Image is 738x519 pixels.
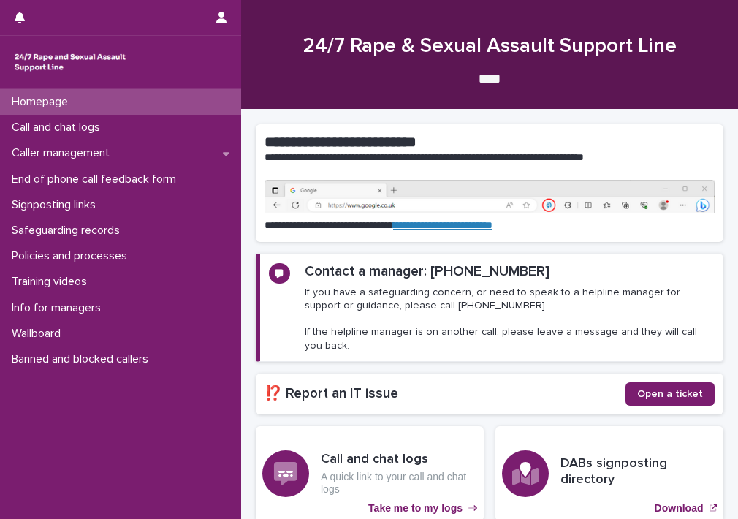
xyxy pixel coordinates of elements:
img: rhQMoQhaT3yELyF149Cw [12,48,129,77]
p: If you have a safeguarding concern, or need to speak to a helpline manager for support or guidanc... [305,286,714,352]
p: A quick link to your call and chat logs [321,471,477,496]
p: Safeguarding records [6,224,132,238]
p: Call and chat logs [6,121,112,135]
p: Homepage [6,95,80,109]
p: Wallboard [6,327,72,341]
p: Info for managers [6,301,113,315]
p: Training videos [6,275,99,289]
p: Banned and blocked callers [6,352,160,366]
p: Take me to my logs [368,502,463,515]
p: Signposting links [6,198,107,212]
h3: DABs signposting directory [560,456,717,488]
p: Caller management [6,146,121,160]
h3: Call and chat logs [321,452,477,468]
img: https%3A%2F%2Fcdn.document360.io%2F0deca9d6-0dac-4e56-9e8f-8d9979bfce0e%2FImages%2FDocumentation%... [265,180,715,213]
a: Open a ticket [625,382,715,406]
p: Policies and processes [6,249,139,263]
h1: 24/7 Rape & Sexual Assault Support Line [256,34,723,59]
h2: Contact a manager: [PHONE_NUMBER] [305,263,549,280]
p: Download [655,502,704,515]
span: Open a ticket [637,389,703,399]
h2: ⁉️ Report an IT issue [265,385,625,402]
p: End of phone call feedback form [6,173,188,186]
